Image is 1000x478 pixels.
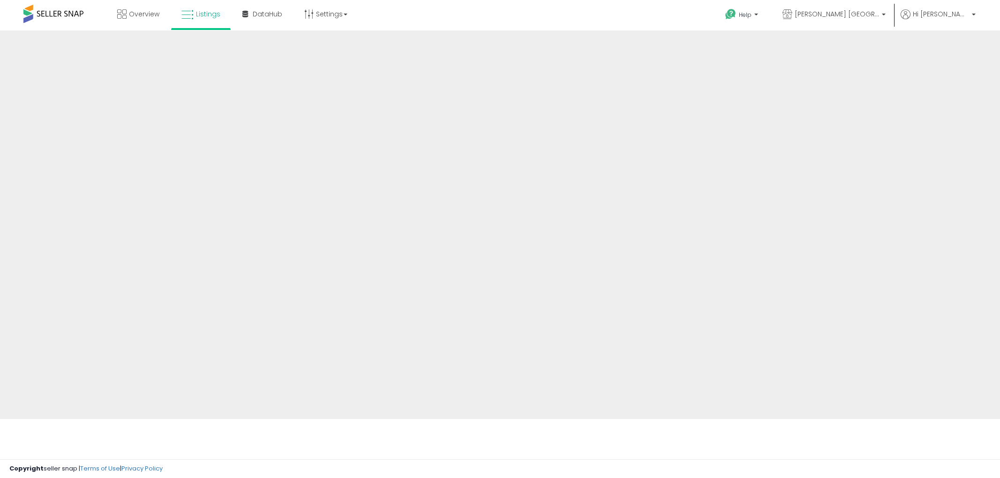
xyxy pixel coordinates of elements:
[901,9,976,30] a: Hi [PERSON_NAME]
[725,8,737,20] i: Get Help
[913,9,969,19] span: Hi [PERSON_NAME]
[795,9,879,19] span: [PERSON_NAME] [GEOGRAPHIC_DATA]
[718,1,767,30] a: Help
[253,9,282,19] span: DataHub
[129,9,159,19] span: Overview
[739,11,752,19] span: Help
[196,9,220,19] span: Listings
